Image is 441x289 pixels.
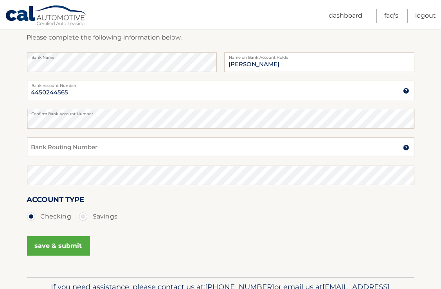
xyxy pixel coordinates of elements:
[224,52,414,59] label: Name on Bank Account Holder
[27,52,217,59] label: Bank Name
[27,109,414,115] label: Confirm Bank Account Number
[27,32,414,43] p: Please complete the following information below.
[27,236,90,256] button: save & submit
[27,81,414,87] label: Bank Account Number
[415,9,436,23] a: Logout
[27,194,85,208] label: Account Type
[224,52,414,72] input: Name on Account (Account Holder Name)
[27,209,71,224] label: Checking
[79,209,117,224] label: Savings
[5,5,87,28] a: Cal Automotive
[329,9,362,23] a: Dashboard
[27,137,414,157] input: Bank Routing Number
[403,88,409,94] img: tooltip.svg
[384,9,398,23] a: FAQ's
[403,144,409,151] img: tooltip.svg
[27,81,414,100] input: Bank Account Number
